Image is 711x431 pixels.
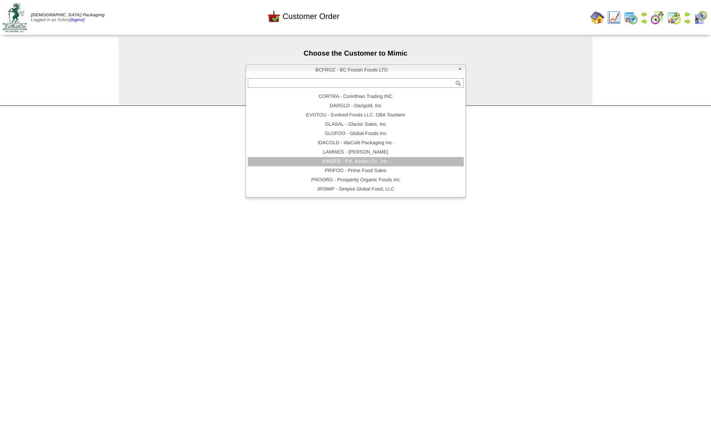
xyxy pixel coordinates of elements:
[248,129,464,139] li: GLOFOO - Global Foods Inc
[650,11,664,25] img: calendarblend.gif
[248,185,464,194] li: JRSIMP - Simplot Global Food, LLC
[640,11,648,18] img: arrowleft.gif
[684,11,691,18] img: arrowleft.gif
[31,13,104,22] span: Logged in as Sstory
[640,18,648,25] img: arrowright.gif
[267,9,281,23] img: cust_order.png
[607,11,621,25] img: line_graph.gif
[248,120,464,129] li: GLASAL - Glacier Sales, Inc
[590,11,604,25] img: home.gif
[248,148,464,157] li: LAMWES - [PERSON_NAME]
[248,139,464,148] li: IDACOLD - IdaCold Packaging Inc.
[249,65,454,75] span: BCFROZ - BC Frozen Foods LTD
[248,176,464,185] li: PROORG - Prosperity Organic Foods Inc
[283,12,339,21] span: Customer Order
[248,92,464,101] li: CORTRA - Corinthian Trading INC
[667,11,681,25] img: calendarinout.gif
[693,11,707,25] img: calendarcustomer.gif
[70,18,85,22] a: (logout)
[304,50,408,57] span: Choose the Customer to Mimic
[248,111,464,120] li: EVOTOU - Evolved Foods LLC. DBA Tourlami
[3,3,27,32] img: zoroco-logo-small.webp
[248,101,464,111] li: DARGLD - Darigold, Inc
[684,18,691,25] img: arrowright.gif
[31,13,104,18] span: [DEMOGRAPHIC_DATA] Packaging
[248,194,464,203] li: SONEND - [PERSON_NAME] Endeavors, LLC DBA HUNDY
[624,11,638,25] img: calendarprod.gif
[248,166,464,176] li: PRIFOO - Prime Food Sales
[248,157,464,166] li: KINDER - P.K, Kinder Co., Inc.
